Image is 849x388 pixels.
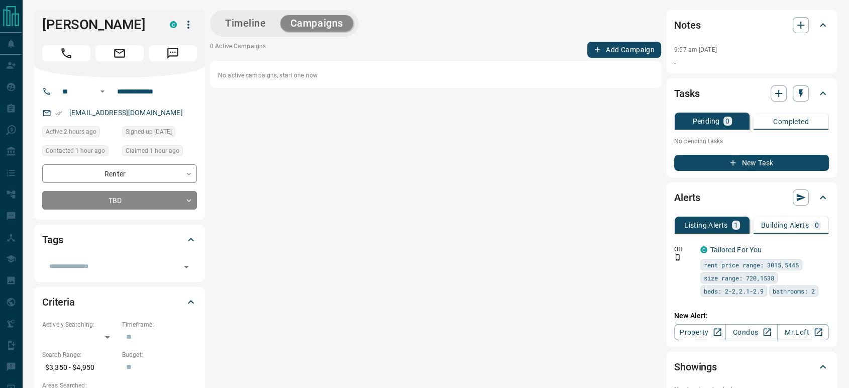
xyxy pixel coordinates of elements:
a: Mr.Loft [777,324,829,340]
button: Add Campaign [587,42,661,58]
h2: Criteria [42,294,75,310]
span: beds: 2-2,2.1-2.9 [704,286,764,296]
span: Claimed 1 hour ago [126,146,179,156]
div: condos.ca [700,246,707,253]
a: Condos [725,324,777,340]
p: Completed [773,118,809,125]
span: Email [95,45,144,61]
span: Contacted 1 hour ago [46,146,105,156]
p: No active campaigns, start one now [218,71,653,80]
button: Open [96,85,109,98]
div: Tasks [674,81,829,106]
button: Timeline [215,15,276,32]
div: TBD [42,191,197,210]
h2: Alerts [674,189,700,206]
span: size range: 720,1538 [704,273,774,283]
h2: Notes [674,17,700,33]
svg: Push Notification Only [674,254,681,261]
p: Building Alerts [761,222,809,229]
p: 9:57 am [DATE] [674,46,717,53]
span: rent price range: 3015,5445 [704,260,799,270]
p: New Alert: [674,311,829,321]
a: Tailored For You [710,246,762,254]
div: Mon Aug 18 2025 [42,126,117,140]
p: Timeframe: [122,320,197,329]
button: Campaigns [280,15,353,32]
p: 0 [815,222,819,229]
div: Showings [674,355,829,379]
p: Listing Alerts [684,222,728,229]
p: 0 Active Campaigns [210,42,266,58]
div: Mon Aug 18 2025 [42,145,117,159]
div: Tags [42,228,197,252]
svg: Email Verified [55,110,62,117]
p: No pending tasks [674,134,829,149]
div: Tue Mar 25 2025 [122,126,197,140]
p: . [674,56,829,67]
span: Signed up [DATE] [126,127,172,137]
a: [EMAIL_ADDRESS][DOMAIN_NAME] [69,109,183,117]
span: Message [149,45,197,61]
span: bathrooms: 2 [773,286,815,296]
div: Alerts [674,185,829,210]
h2: Showings [674,359,717,375]
p: Actively Searching: [42,320,117,329]
p: Budget: [122,350,197,359]
a: Property [674,324,726,340]
button: Open [179,260,193,274]
p: $3,350 - $4,950 [42,359,117,376]
p: Off [674,245,694,254]
p: Pending [692,118,719,125]
button: New Task [674,155,829,171]
div: Mon Aug 18 2025 [122,145,197,159]
p: 1 [734,222,738,229]
h2: Tasks [674,85,699,102]
span: Call [42,45,90,61]
div: Renter [42,164,197,183]
h1: [PERSON_NAME] [42,17,155,33]
div: condos.ca [170,21,177,28]
div: Notes [674,13,829,37]
div: Criteria [42,290,197,314]
h2: Tags [42,232,63,248]
p: 0 [725,118,729,125]
p: Search Range: [42,350,117,359]
span: Active 2 hours ago [46,127,96,137]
